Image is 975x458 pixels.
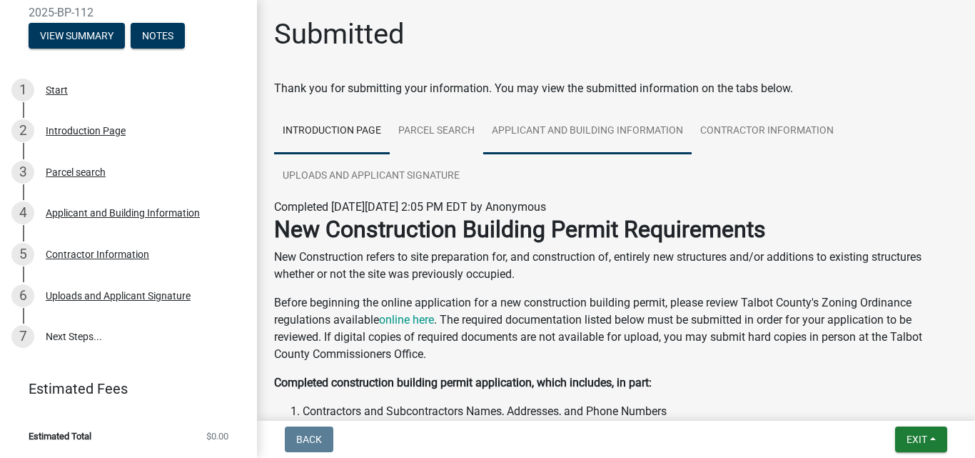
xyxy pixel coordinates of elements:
[303,403,958,420] li: Contractors and Subcontractors Names, Addresses, and Phone Numbers
[274,109,390,154] a: Introduction Page
[29,432,91,441] span: Estimated Total
[285,427,333,452] button: Back
[274,376,652,389] strong: Completed construction building permit application, which includes, in part:
[29,31,125,42] wm-modal-confirm: Summary
[11,201,34,224] div: 4
[206,432,228,441] span: $0.00
[11,374,234,403] a: Estimated Fees
[274,17,405,51] h1: Submitted
[11,325,34,348] div: 7
[46,249,149,259] div: Contractor Information
[46,208,200,218] div: Applicant and Building Information
[131,31,185,42] wm-modal-confirm: Notes
[483,109,692,154] a: Applicant and Building Information
[11,284,34,307] div: 6
[274,154,468,199] a: Uploads and Applicant Signature
[274,216,766,243] strong: New Construction Building Permit Requirements
[11,119,34,142] div: 2
[29,23,125,49] button: View Summary
[692,109,842,154] a: Contractor Information
[46,85,68,95] div: Start
[906,434,927,445] span: Exit
[274,200,546,214] span: Completed [DATE][DATE] 2:05 PM EDT by Anonymous
[131,23,185,49] button: Notes
[46,291,191,301] div: Uploads and Applicant Signature
[29,6,228,19] span: 2025-BP-112
[895,427,947,452] button: Exit
[11,79,34,101] div: 1
[390,109,483,154] a: Parcel search
[46,126,126,136] div: Introduction Page
[296,434,322,445] span: Back
[274,249,958,283] p: New Construction refers to site preparation for, and construction of, entirely new structures and...
[274,80,958,97] div: Thank you for submitting your information. You may view the submitted information on the tabs below.
[11,243,34,266] div: 5
[11,161,34,184] div: 3
[274,294,958,363] p: Before beginning the online application for a new construction building permit, please review Tal...
[46,167,106,177] div: Parcel search
[379,313,434,327] a: online here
